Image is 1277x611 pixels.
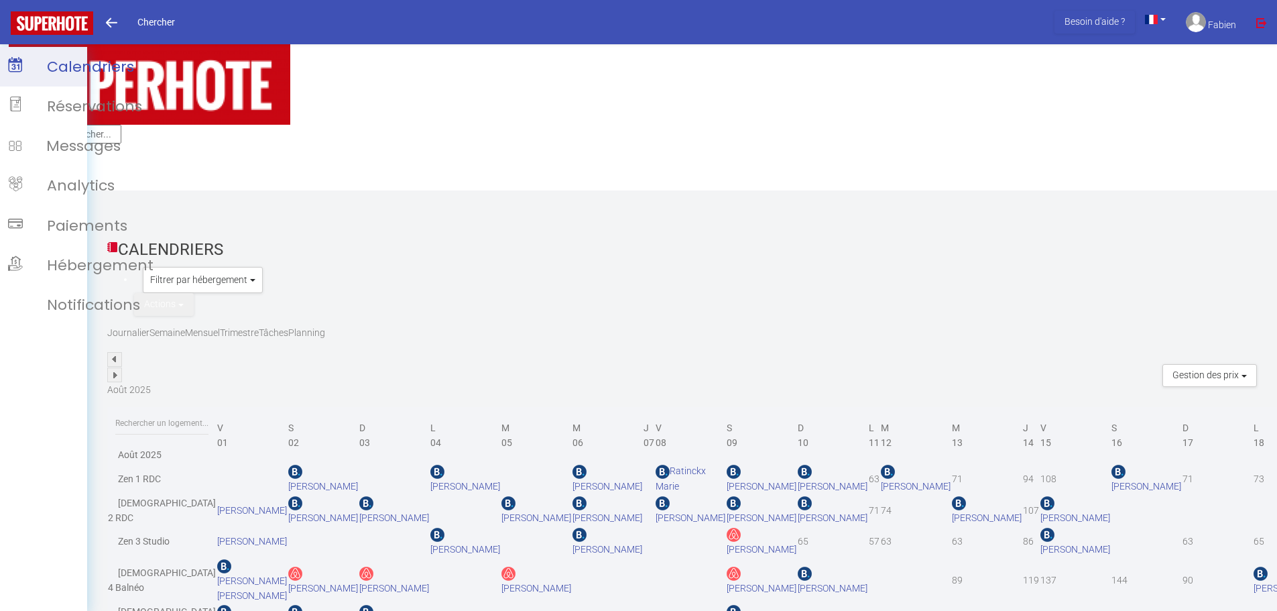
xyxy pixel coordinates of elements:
span: [PERSON_NAME] [430,529,500,555]
a: [PERSON_NAME] [288,497,358,523]
div: 71 [952,471,1022,486]
a: [PERSON_NAME] [952,497,1022,523]
div: 119 [1023,573,1039,588]
div: 137 [1040,573,1110,588]
abbr: M [952,423,960,433]
th: 13 [951,407,1022,463]
div: 89 [952,573,1022,588]
th: 01 [217,407,288,463]
a: [PERSON_NAME] [572,465,642,492]
abbr: M [572,423,581,433]
img: Super Booking [11,11,93,35]
a: [PERSON_NAME] [1111,465,1181,492]
h3: CALENDRIERS [118,240,223,260]
abbr: V [217,423,223,433]
span: [DEMOGRAPHIC_DATA] 2 RDC [108,498,216,523]
th: 02 [288,407,359,463]
span: [PERSON_NAME] [727,465,796,492]
img: ... [1186,12,1206,32]
div: 71 [1182,471,1252,486]
li: Trimestre [220,325,259,340]
th: 07 [643,407,655,463]
a: [PERSON_NAME] [217,560,287,586]
div: 90 [1182,573,1252,588]
a: [PERSON_NAME] [217,536,287,547]
li: Tâches [259,325,288,340]
a: [PERSON_NAME] [359,497,429,523]
a: [PERSON_NAME] [881,465,951,492]
a: [PERSON_NAME] [727,529,796,555]
a: [PERSON_NAME] [430,465,500,492]
div: 94 [1023,471,1039,486]
a: [PERSON_NAME] [727,567,796,594]
span: Analytics [47,175,115,196]
th: 04 [430,407,501,463]
th: 16 [1111,407,1182,463]
abbr: D [359,423,365,433]
span: Notifications [47,294,140,315]
span: [PERSON_NAME] [1040,497,1110,523]
a: [PERSON_NAME] [501,567,571,594]
li: Mensuel [185,325,220,340]
p: Août 2025 [107,382,151,397]
th: 14 [1022,407,1040,463]
abbr: L [1254,423,1259,433]
div: 63 [869,471,879,486]
a: [PERSON_NAME] [1040,529,1110,555]
div: 71 [869,503,879,518]
abbr: L [430,423,436,433]
abbr: D [1182,423,1189,433]
button: Gestion des prix [1162,364,1257,387]
div: 65 [798,534,867,549]
th: 09 [726,407,797,463]
span: [PERSON_NAME] [217,590,287,601]
button: Filtrer par hébergement [143,267,263,294]
span: [PERSON_NAME] [217,505,287,516]
span: [PERSON_NAME] [572,497,642,523]
span: Calendriers [47,56,134,77]
a: [PERSON_NAME] [288,567,358,594]
div: 63 [1182,534,1252,549]
div: 108 [1040,471,1110,486]
th: 05 [501,407,572,463]
th: 11 [868,407,880,463]
abbr: M [881,423,889,433]
a: [PERSON_NAME] [727,497,796,523]
span: Zen 3 Studio [108,536,170,547]
span: [PERSON_NAME] [288,465,358,492]
th: 12 [880,407,951,463]
div: 57 [869,534,879,549]
a: [PERSON_NAME] [359,567,429,594]
th: 10 [797,407,868,463]
th: 17 [1182,407,1253,463]
iframe: LiveChat chat widget [1221,555,1277,611]
abbr: S [288,423,294,433]
a: [PERSON_NAME] [798,567,867,594]
a: [PERSON_NAME] [798,497,867,523]
span: Ratinckx Marie [656,465,706,492]
abbr: S [727,423,732,433]
a: [PERSON_NAME] [656,497,725,523]
a: [PERSON_NAME] [798,465,867,492]
input: Rechercher un logement... [115,411,208,435]
li: Journalier [107,325,149,340]
span: [DEMOGRAPHIC_DATA] 4 Balnéo [108,567,216,593]
span: Messages [46,135,121,156]
th: 08 [655,407,726,463]
span: Fabien [1208,19,1236,30]
span: Paiements [47,215,127,236]
a: [PERSON_NAME] [572,529,642,555]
